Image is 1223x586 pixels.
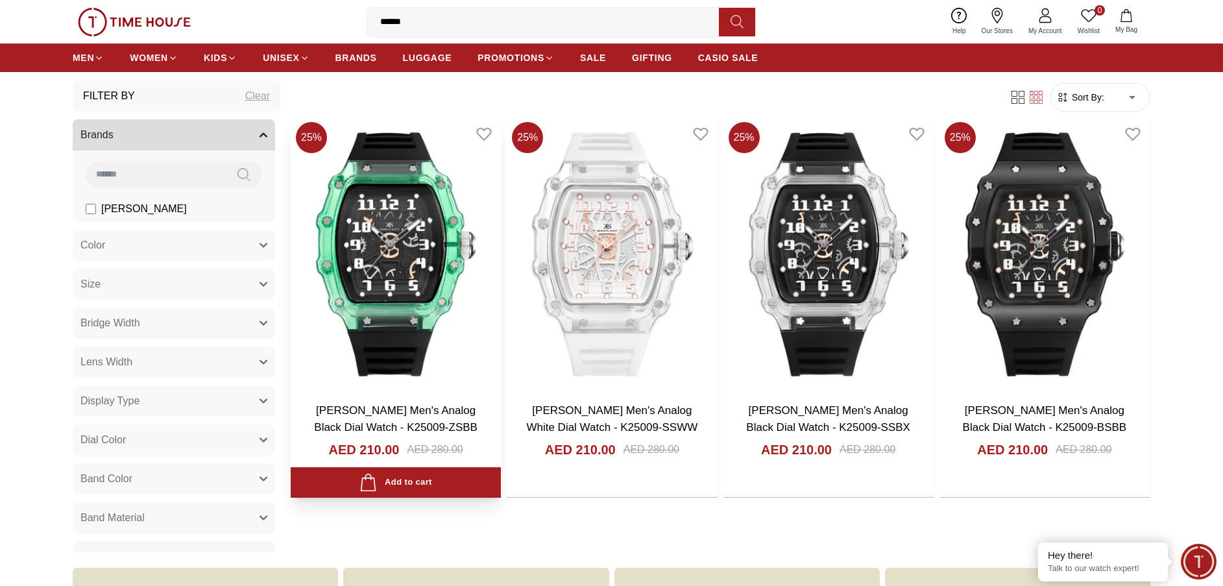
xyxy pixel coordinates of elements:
span: Lens Width [80,354,132,370]
a: LUGGAGE [403,46,452,69]
a: [PERSON_NAME] Men's Analog White Dial Watch - K25009-SSWW [526,404,697,433]
span: Brands [80,127,114,143]
button: Add to cart [291,467,501,498]
button: Band Color [73,463,275,494]
a: SALE [580,46,606,69]
img: Kenneth Scott Men's Analog Black Dial Watch - K25009-BSBB [939,117,1150,392]
a: [PERSON_NAME] Men's Analog Black Dial Watch - K25009-BSBB [963,404,1127,433]
div: Hey there! [1048,549,1158,562]
span: WOMEN [130,51,168,64]
h4: AED 210.00 [329,441,400,459]
button: Band Material [73,502,275,533]
a: Help [945,5,974,38]
h4: AED 210.00 [761,441,832,459]
span: Band Color [80,471,132,487]
span: 25 % [512,122,543,153]
span: Our Stores [976,26,1018,36]
span: Bridge Width [80,315,140,331]
span: Help [947,26,971,36]
a: GIFTING [632,46,672,69]
span: Dial Color [80,432,126,448]
span: Color [80,238,105,253]
button: Color [73,230,275,261]
button: Bridge Width [73,308,275,339]
span: Size [80,276,101,292]
span: Band Material [80,510,145,526]
span: Display Type [80,393,139,409]
img: Kenneth Scott Men's Analog Black Dial Watch - K25009-ZSBB [291,117,501,392]
button: Brands [73,119,275,151]
input: [PERSON_NAME] [86,204,96,214]
span: [PERSON_NAME] [101,201,187,217]
a: BRANDS [335,46,377,69]
a: UNISEX [263,46,309,69]
a: Our Stores [974,5,1021,38]
a: KIDS [204,46,237,69]
h4: AED 210.00 [545,441,616,459]
h3: Filter By [83,88,135,104]
span: 25 % [729,122,760,153]
span: 25 % [296,122,327,153]
span: 0 [1095,5,1105,16]
button: Display Type [73,385,275,417]
span: MEN [73,51,94,64]
span: Wishlist [1072,26,1105,36]
span: Band Closure [80,549,143,565]
span: LUGGAGE [403,51,452,64]
img: Kenneth Scott Men's Analog White Dial Watch - K25009-SSWW [507,117,717,392]
h4: AED 210.00 [977,441,1048,459]
button: Band Closure [73,541,275,572]
span: My Account [1023,26,1067,36]
div: AED 280.00 [407,442,463,458]
div: AED 280.00 [624,442,679,458]
span: CASIO SALE [698,51,758,64]
a: WOMEN [130,46,178,69]
a: MEN [73,46,104,69]
span: SALE [580,51,606,64]
span: My Bag [1110,25,1143,34]
div: AED 280.00 [840,442,895,458]
a: 0Wishlist [1070,5,1108,38]
a: CASIO SALE [698,46,758,69]
p: Talk to our watch expert! [1048,563,1158,574]
div: AED 280.00 [1056,442,1111,458]
button: My Bag [1108,6,1145,37]
button: Size [73,269,275,300]
a: [PERSON_NAME] Men's Analog Black Dial Watch - K25009-ZSBB [314,404,478,433]
span: Sort By: [1069,91,1104,104]
button: Dial Color [73,424,275,456]
a: [PERSON_NAME] Men's Analog Black Dial Watch - K25009-SSBX [746,404,910,433]
span: KIDS [204,51,227,64]
a: PROMOTIONS [478,46,554,69]
span: BRANDS [335,51,377,64]
img: Kenneth Scott Men's Analog Black Dial Watch - K25009-SSBX [723,117,934,392]
button: Sort By: [1056,91,1104,104]
span: 25 % [945,122,976,153]
div: Clear [245,88,270,104]
span: PROMOTIONS [478,51,544,64]
span: UNISEX [263,51,299,64]
div: Add to cart [359,474,431,491]
span: GIFTING [632,51,672,64]
img: ... [78,8,191,36]
div: Chat Widget [1181,544,1217,580]
button: Lens Width [73,347,275,378]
